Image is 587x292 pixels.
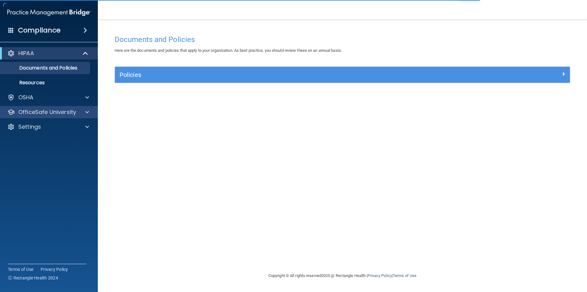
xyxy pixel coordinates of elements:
[367,273,392,278] a: Privacy Policy
[18,94,34,101] p: OSHA
[120,70,565,80] a: Policies
[18,26,61,35] h4: Compliance
[115,48,342,53] span: Here are the documents and policies that apply to your organization. As best practice, you should...
[8,275,58,281] span: Ⓒ Rectangle Health 2024
[7,6,90,19] img: PMB logo
[7,108,89,116] a: OfficeSafe University
[120,71,452,78] h5: Policies
[7,123,89,131] a: Settings
[4,80,87,86] p: Resources
[231,266,454,286] div: Copyright © All rights reserved 2025 @ Rectangle Health | |
[18,108,76,116] p: OfficeSafe University
[8,266,33,272] a: Terms of Use
[7,94,89,101] a: OSHA
[18,123,41,131] p: Settings
[18,50,34,57] p: HIPAA
[7,50,89,57] a: HIPAA
[4,65,87,71] p: Documents and Policies
[41,266,68,272] a: Privacy Policy
[393,273,416,278] a: Terms of Use
[115,36,570,44] h4: Documents and Policies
